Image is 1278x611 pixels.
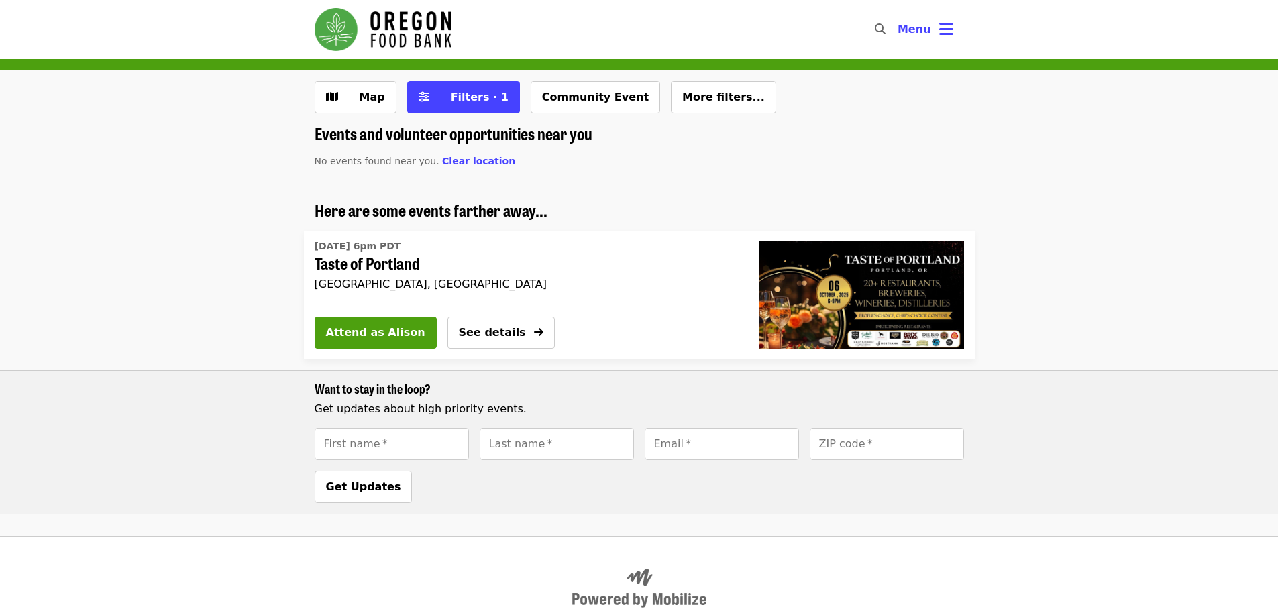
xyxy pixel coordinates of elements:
[315,402,527,415] span: Get updates about high priority events.
[326,480,401,493] span: Get Updates
[671,81,776,113] button: More filters...
[682,91,765,103] span: More filters...
[894,13,904,46] input: Search
[572,569,706,608] img: Powered by Mobilize
[447,317,555,349] button: See details
[326,91,338,103] i: map icon
[939,19,953,39] i: bars icon
[459,326,526,339] span: See details
[442,154,515,168] button: Clear location
[810,428,964,460] input: [object Object]
[315,428,469,460] input: [object Object]
[315,239,401,254] time: [DATE] 6pm PDT
[531,81,660,113] button: Community Event
[315,254,727,273] span: Taste of Portland
[360,91,385,103] span: Map
[442,156,515,166] span: Clear location
[898,23,931,36] span: Menu
[315,380,431,397] span: Want to stay in the loop?
[315,317,437,349] button: Attend as Alison
[315,236,727,294] a: See details for "Taste of Portland"
[451,91,509,103] span: Filters · 1
[887,13,964,46] button: Toggle account menu
[419,91,429,103] i: sliders-h icon
[315,278,727,290] div: [GEOGRAPHIC_DATA], [GEOGRAPHIC_DATA]
[315,121,592,145] span: Events and volunteer opportunities near you
[534,326,543,339] i: arrow-right icon
[315,471,413,503] button: Get Updates
[748,231,975,359] a: Taste of Portland
[326,325,425,341] span: Attend as Alison
[315,81,396,113] button: Show map view
[315,8,451,51] img: Oregon Food Bank - Home
[480,428,634,460] input: [object Object]
[407,81,520,113] button: Filters (1 selected)
[315,156,439,166] span: No events found near you.
[315,198,547,221] span: Here are some events farther away...
[759,241,964,349] img: Taste of Portland organized by Oregon Food Bank
[875,23,886,36] i: search icon
[645,428,799,460] input: [object Object]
